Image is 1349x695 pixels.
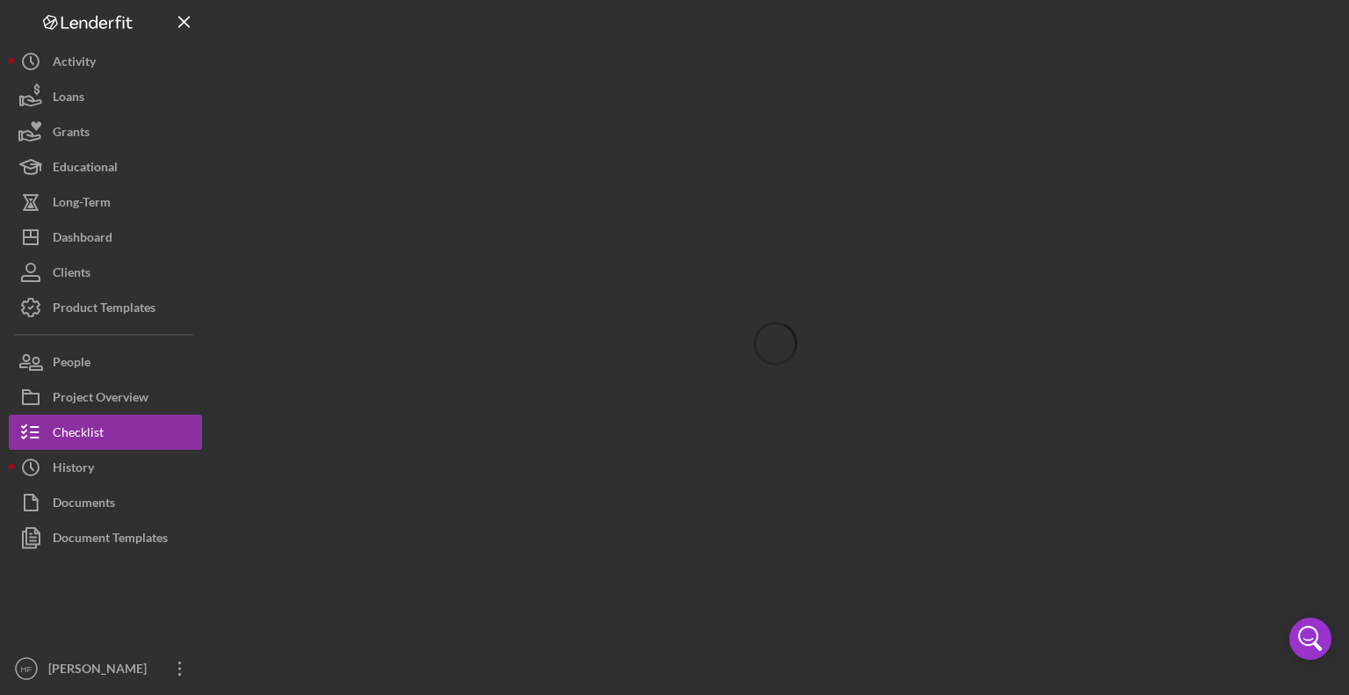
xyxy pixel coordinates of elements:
[44,651,158,691] div: [PERSON_NAME]
[53,149,118,189] div: Educational
[9,344,202,380] button: People
[53,220,112,259] div: Dashboard
[9,290,202,325] button: Product Templates
[53,185,111,224] div: Long-Term
[53,450,94,489] div: History
[9,79,202,114] button: Loans
[9,485,202,520] button: Documents
[9,450,202,485] button: History
[9,185,202,220] button: Long-Term
[9,520,202,555] button: Document Templates
[53,520,168,560] div: Document Templates
[9,149,202,185] button: Educational
[53,114,90,154] div: Grants
[9,44,202,79] button: Activity
[9,380,202,415] button: Project Overview
[53,255,90,294] div: Clients
[9,255,202,290] button: Clients
[53,44,96,83] div: Activity
[9,651,202,686] button: HF[PERSON_NAME]
[1289,618,1331,660] div: Open Intercom Messenger
[21,664,32,674] text: HF
[9,415,202,450] button: Checklist
[53,380,148,419] div: Project Overview
[9,114,202,149] button: Grants
[53,290,155,329] div: Product Templates
[53,79,84,119] div: Loans
[9,220,202,255] button: Dashboard
[53,485,115,525] div: Documents
[53,344,90,384] div: People
[53,415,104,454] div: Checklist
